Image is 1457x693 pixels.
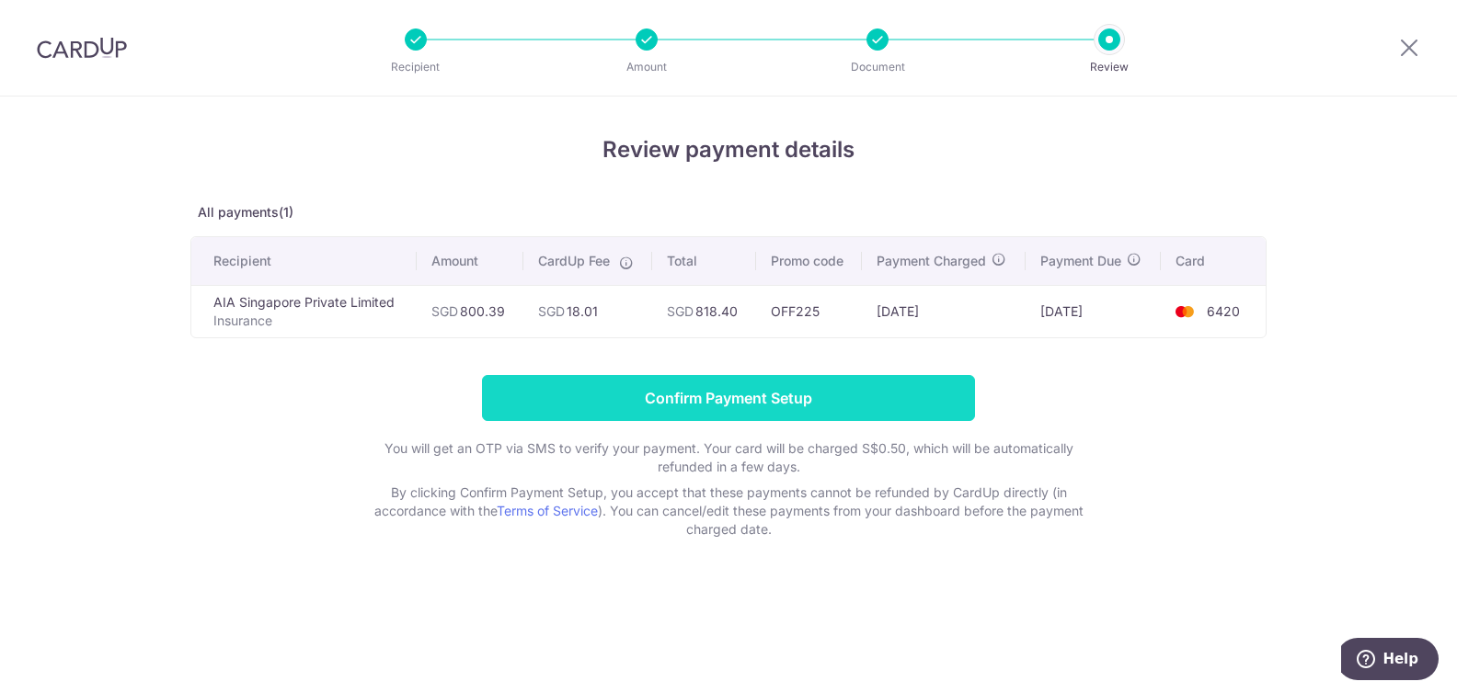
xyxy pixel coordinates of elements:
p: Review [1041,58,1177,76]
p: By clicking Confirm Payment Setup, you accept that these payments cannot be refunded by CardUp di... [361,483,1096,539]
p: Document [809,58,946,76]
span: SGD [667,303,694,319]
img: CardUp [37,37,127,59]
span: CardUp Fee [538,252,610,270]
p: Recipient [348,58,484,76]
h4: Review payment details [190,133,1267,166]
input: Confirm Payment Setup [482,375,975,421]
th: Recipient [191,237,417,285]
p: Amount [579,58,715,76]
th: Total [652,237,756,285]
p: Insurance [213,312,402,330]
span: SGD [538,303,565,319]
td: [DATE] [862,285,1027,337]
td: [DATE] [1026,285,1161,337]
span: Payment Charged [877,252,986,270]
td: OFF225 [756,285,862,337]
th: Card [1161,237,1266,285]
span: Payment Due [1040,252,1121,270]
th: Promo code [756,237,862,285]
td: AIA Singapore Private Limited [191,285,417,337]
iframe: Opens a widget where you can find more information [1341,638,1439,684]
span: SGD [431,303,458,319]
a: Terms of Service [497,503,598,518]
img: <span class="translation_missing" title="translation missing: en.account_steps.new_confirm_form.b... [1166,301,1203,323]
p: You will get an OTP via SMS to verify your payment. Your card will be charged S$0.50, which will ... [361,439,1096,476]
th: Amount [417,237,523,285]
td: 818.40 [652,285,756,337]
span: 6420 [1207,303,1240,319]
td: 18.01 [523,285,653,337]
td: 800.39 [417,285,523,337]
p: All payments(1) [190,203,1267,222]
